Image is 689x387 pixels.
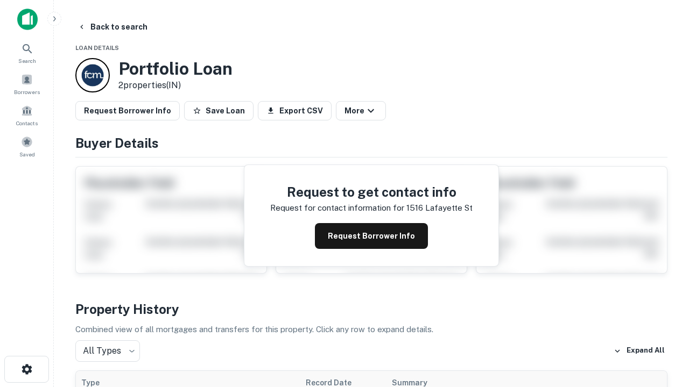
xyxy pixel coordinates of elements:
p: 1516 lafayette st [406,202,473,214]
span: Borrowers [14,88,40,96]
p: Combined view of all mortgages and transfers for this property. Click any row to expand details. [75,323,667,336]
h4: Request to get contact info [270,182,473,202]
span: Loan Details [75,45,119,51]
a: Borrowers [3,69,51,98]
button: Request Borrower Info [75,101,180,120]
h4: Buyer Details [75,133,667,153]
button: More [336,101,386,120]
h4: Property History [75,299,667,319]
span: Saved [19,150,35,159]
div: All Types [75,340,140,362]
span: Search [18,56,36,65]
a: Search [3,38,51,67]
button: Back to search [73,17,152,37]
button: Save Loan [184,101,254,120]
button: Expand All [611,343,667,359]
p: 2 properties (IN) [118,79,233,92]
a: Contacts [3,101,51,130]
img: capitalize-icon.png [17,9,38,30]
button: Request Borrower Info [315,223,428,249]
p: Request for contact information for [270,202,404,214]
button: Export CSV [258,101,332,120]
h3: Portfolio Loan [118,59,233,79]
a: Saved [3,132,51,161]
iframe: Chat Widget [635,267,689,318]
span: Contacts [16,119,38,127]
